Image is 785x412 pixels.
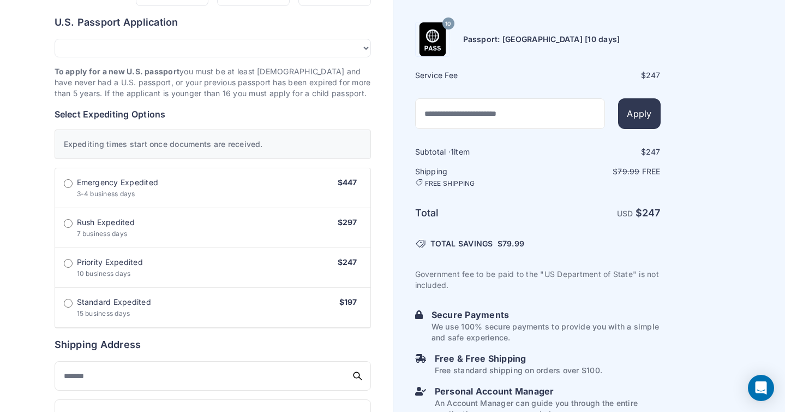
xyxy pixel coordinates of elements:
[445,16,451,31] span: 10
[77,229,128,238] span: 7 business days
[77,257,143,268] span: Priority Expedited
[338,257,357,267] span: $247
[77,269,131,278] span: 10 business days
[463,34,620,45] h6: Passport: [GEOGRAPHIC_DATA] [10 days]
[435,352,602,365] h6: Free & Free Shipping
[430,238,493,249] span: TOTAL SAVINGS
[636,207,661,219] strong: $
[55,130,371,159] div: Expediting times start once documents are received.
[539,146,661,157] div: $
[435,365,602,376] p: Free standard shipping on orders over $100.
[432,308,661,321] h6: Secure Payments
[339,297,357,307] span: $197
[338,178,357,187] span: $447
[77,309,130,317] span: 15 business days
[435,385,661,398] h6: Personal Account Manager
[338,217,357,227] span: $297
[415,146,537,157] h6: Subtotal · item
[425,179,475,188] span: FREE SHIPPING
[77,217,135,228] span: Rush Expedited
[539,166,661,177] p: $
[55,337,371,352] h6: Shipping Address
[55,67,180,76] strong: To apply for a new U.S. passport
[415,166,537,188] h6: Shipping
[642,167,661,176] span: Free
[502,239,524,248] span: 79.99
[55,15,371,30] h6: U.S. Passport Application
[55,108,371,121] h6: Select Expediting Options
[618,167,639,176] span: 79.99
[498,238,524,249] span: $
[748,375,774,401] div: Open Intercom Messenger
[646,70,661,80] span: 247
[415,269,661,291] p: Government fee to be paid to the "US Department of State" is not included.
[416,22,450,56] img: Product Name
[539,70,661,81] div: $
[415,205,537,221] h6: Total
[618,98,660,129] button: Apply
[77,190,135,198] span: 3-4 business days
[77,297,151,308] span: Standard Expedited
[646,147,661,156] span: 247
[415,70,537,81] h6: Service Fee
[77,177,159,188] span: Emergency Expedited
[642,207,661,219] span: 247
[432,321,661,343] p: We use 100% secure payments to provide you with a simple and safe experience.
[617,209,633,218] span: USD
[55,66,371,99] p: you must be at least [DEMOGRAPHIC_DATA] and have never had a U.S. passport, or your previous pass...
[451,147,454,156] span: 1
